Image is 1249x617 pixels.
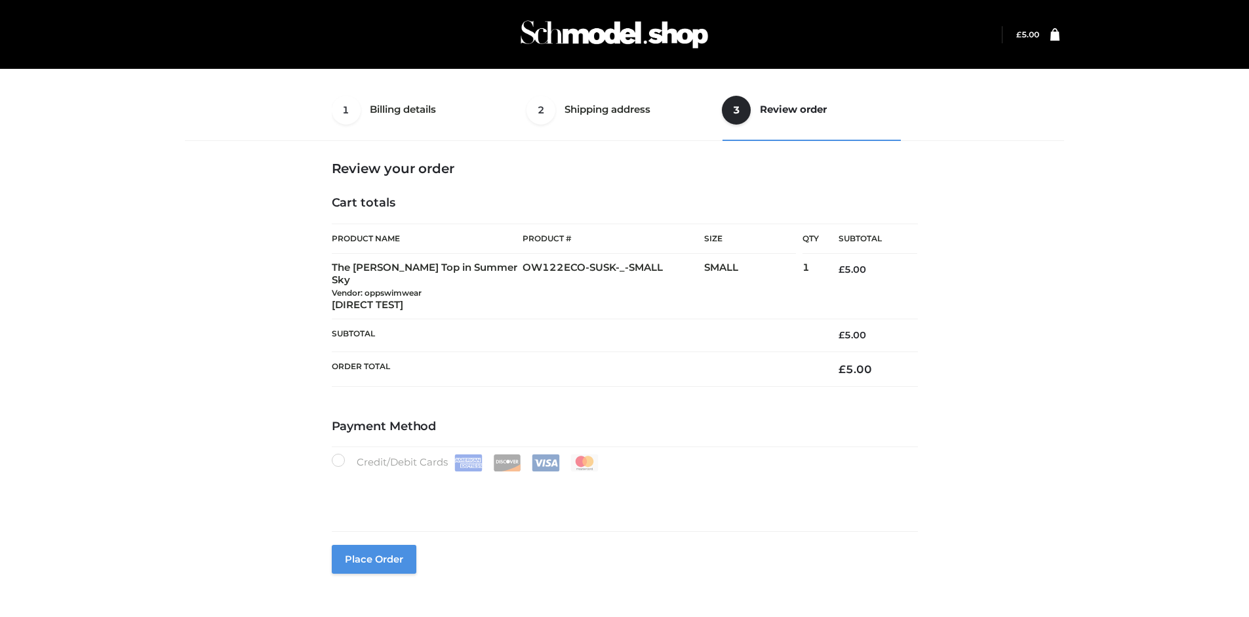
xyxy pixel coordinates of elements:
td: 1 [803,254,819,319]
span: £ [839,363,846,376]
h4: Payment Method [332,420,918,434]
iframe: Secure payment input frame [329,469,915,517]
th: Size [704,224,796,254]
span: £ [1016,30,1021,39]
img: Discover [493,454,521,471]
th: Subtotal [332,319,820,351]
img: Visa [532,454,560,471]
bdi: 5.00 [839,363,872,376]
td: SMALL [704,254,803,319]
th: Qty [803,224,819,254]
bdi: 5.00 [839,264,866,275]
h4: Cart totals [332,196,918,210]
th: Product Name [332,224,523,254]
h3: Review your order [332,161,918,176]
small: Vendor: oppswimwear [332,288,422,298]
th: Order Total [332,351,820,386]
td: OW122ECO-SUSK-_-SMALL [523,254,704,319]
label: Credit/Debit Cards [332,454,600,471]
span: £ [839,329,844,341]
th: Subtotal [819,224,917,254]
th: Product # [523,224,704,254]
bdi: 5.00 [839,329,866,341]
bdi: 5.00 [1016,30,1039,39]
img: Amex [454,454,483,471]
img: Mastercard [570,454,599,471]
td: The [PERSON_NAME] Top in Summer Sky [DIRECT TEST] [332,254,523,319]
span: £ [839,264,844,275]
img: Schmodel Admin 964 [516,9,713,60]
button: Place order [332,545,416,574]
a: £5.00 [1016,30,1039,39]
